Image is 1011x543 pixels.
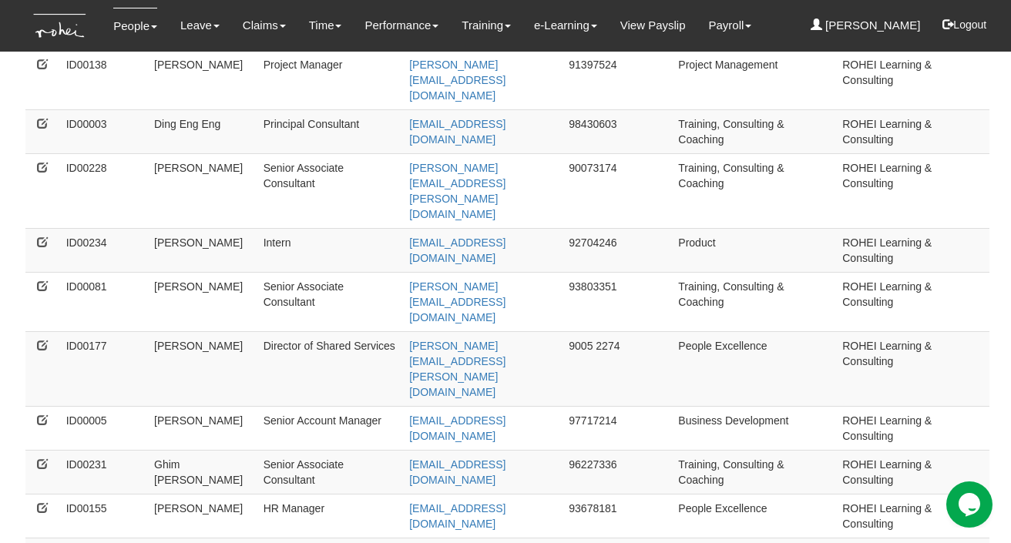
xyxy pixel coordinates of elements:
[462,8,511,43] a: Training
[243,8,286,43] a: Claims
[672,228,836,272] td: Product
[409,59,506,102] a: [PERSON_NAME][EMAIL_ADDRESS][DOMAIN_NAME]
[563,153,672,228] td: 90073174
[60,494,148,538] td: ID00155
[409,340,506,398] a: [PERSON_NAME][EMAIL_ADDRESS][PERSON_NAME][DOMAIN_NAME]
[180,8,220,43] a: Leave
[836,228,989,272] td: ROHEI Learning & Consulting
[60,109,148,153] td: ID00003
[60,50,148,109] td: ID00138
[563,406,672,450] td: 97717214
[60,153,148,228] td: ID00228
[60,272,148,331] td: ID00081
[836,450,989,494] td: ROHEI Learning & Consulting
[409,458,506,486] a: [EMAIL_ADDRESS][DOMAIN_NAME]
[946,481,996,528] iframe: chat widget
[60,228,148,272] td: ID00234
[563,109,672,153] td: 98430603
[148,153,257,228] td: [PERSON_NAME]
[534,8,597,43] a: e-Learning
[60,331,148,406] td: ID00177
[672,272,836,331] td: Training, Consulting & Coaching
[257,153,403,228] td: Senior Associate Consultant
[563,272,672,331] td: 93803351
[257,272,403,331] td: Senior Associate Consultant
[257,50,403,109] td: Project Manager
[148,450,257,494] td: Ghim [PERSON_NAME]
[148,494,257,538] td: [PERSON_NAME]
[672,153,836,228] td: Training, Consulting & Coaching
[257,450,403,494] td: Senior Associate Consultant
[563,450,672,494] td: 96227336
[836,494,989,538] td: ROHEI Learning & Consulting
[836,109,989,153] td: ROHEI Learning & Consulting
[409,414,506,442] a: [EMAIL_ADDRESS][DOMAIN_NAME]
[708,8,751,43] a: Payroll
[148,331,257,406] td: [PERSON_NAME]
[309,8,342,43] a: Time
[364,8,438,43] a: Performance
[836,272,989,331] td: ROHEI Learning & Consulting
[148,406,257,450] td: [PERSON_NAME]
[672,50,836,109] td: Project Management
[563,331,672,406] td: 9005 2274
[836,406,989,450] td: ROHEI Learning & Consulting
[672,450,836,494] td: Training, Consulting & Coaching
[672,331,836,406] td: People Excellence
[409,236,506,264] a: [EMAIL_ADDRESS][DOMAIN_NAME]
[148,228,257,272] td: [PERSON_NAME]
[563,228,672,272] td: 92704246
[148,272,257,331] td: [PERSON_NAME]
[836,331,989,406] td: ROHEI Learning & Consulting
[932,6,997,43] button: Logout
[409,162,506,220] a: [PERSON_NAME][EMAIL_ADDRESS][PERSON_NAME][DOMAIN_NAME]
[836,153,989,228] td: ROHEI Learning & Consulting
[257,494,403,538] td: HR Manager
[563,50,672,109] td: 91397524
[836,50,989,109] td: ROHEI Learning & Consulting
[672,494,836,538] td: People Excellence
[60,450,148,494] td: ID00231
[148,50,257,109] td: [PERSON_NAME]
[257,109,403,153] td: Principal Consultant
[811,8,921,43] a: [PERSON_NAME]
[409,502,506,530] a: [EMAIL_ADDRESS][DOMAIN_NAME]
[148,109,257,153] td: Ding Eng Eng
[563,494,672,538] td: 93678181
[409,280,506,323] a: [PERSON_NAME][EMAIL_ADDRESS][DOMAIN_NAME]
[257,228,403,272] td: Intern
[257,406,403,450] td: Senior Account Manager
[60,406,148,450] td: ID00005
[257,331,403,406] td: Director of Shared Services
[620,8,686,43] a: View Payslip
[672,406,836,450] td: Business Development
[113,8,157,44] a: People
[672,109,836,153] td: Training, Consulting & Coaching
[409,118,506,146] a: [EMAIL_ADDRESS][DOMAIN_NAME]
